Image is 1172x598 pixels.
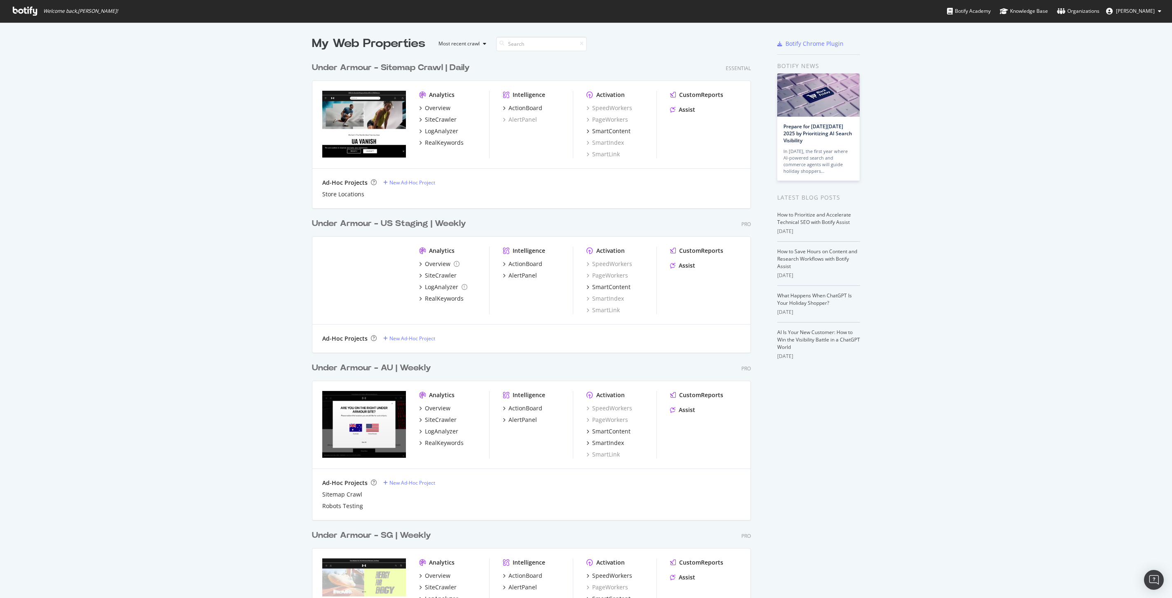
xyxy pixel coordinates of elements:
a: New Ad-Hoc Project [383,479,435,486]
div: LogAnalyzer [425,127,458,135]
div: Latest Blog Posts [777,193,860,202]
div: In [DATE], the first year where AI-powered search and commerce agents will guide holiday shoppers… [783,148,853,174]
div: Assist [679,261,695,270]
div: Assist [679,406,695,414]
a: SiteCrawler [419,583,457,591]
a: PageWorkers [586,271,628,280]
a: SpeedWorkers [586,572,632,580]
a: LogAnalyzer [419,283,467,291]
div: Activation [596,91,625,99]
a: SmartLink [586,150,620,158]
div: SmartIndex [592,439,624,447]
a: Assist [670,573,695,582]
a: Store Locations [322,190,364,198]
div: CustomReports [679,558,723,567]
div: Botify news [777,61,860,71]
div: Organizations [1057,7,1099,15]
div: SmartContent [592,427,631,436]
div: ActionBoard [509,260,542,268]
div: Analytics [429,247,455,255]
img: underarmour.com.au [322,391,406,458]
div: Under Armour - AU | Weekly [312,362,431,374]
div: AlertPanel [509,416,537,424]
div: ActionBoard [509,404,542,412]
div: New Ad-Hoc Project [389,335,435,342]
a: Prepare for [DATE][DATE] 2025 by Prioritizing AI Search Visibility [783,123,852,144]
div: Botify Academy [947,7,991,15]
div: SiteCrawler [425,416,457,424]
a: Under Armour - SG | Weekly [312,530,434,541]
div: Overview [425,572,450,580]
div: SiteCrawler [425,271,457,280]
a: Robots Testing [322,502,363,510]
a: SiteCrawler [419,416,457,424]
div: Pro [741,532,751,539]
a: SmartContent [586,283,631,291]
a: SmartIndex [586,139,624,147]
div: PageWorkers [586,416,628,424]
a: Overview [419,260,459,268]
div: Pro [741,365,751,372]
div: Under Armour - US Staging | Weekly [312,218,466,230]
div: SmartLink [586,306,620,314]
a: New Ad-Hoc Project [383,179,435,186]
a: CustomReports [670,91,723,99]
input: Search [496,37,587,51]
div: Intelligence [513,391,545,399]
div: SmartContent [592,127,631,135]
a: AlertPanel [503,416,537,424]
a: SmartContent [586,427,631,436]
a: What Happens When ChatGPT Is Your Holiday Shopper? [777,292,852,306]
a: RealKeywords [419,439,464,447]
a: ActionBoard [503,104,542,112]
div: SpeedWorkers [592,572,632,580]
div: Under Armour - SG | Weekly [312,530,431,541]
div: Intelligence [513,247,545,255]
a: Under Armour - AU | Weekly [312,362,434,374]
a: PageWorkers [586,583,628,591]
div: Knowledge Base [1000,7,1048,15]
a: CustomReports [670,247,723,255]
div: Overview [425,104,450,112]
div: AlertPanel [503,115,537,124]
a: How to Prioritize and Accelerate Technical SEO with Botify Assist [777,211,851,226]
div: [DATE] [777,308,860,316]
a: RealKeywords [419,139,464,147]
a: Assist [670,106,695,114]
a: SpeedWorkers [586,260,632,268]
div: ActionBoard [509,572,542,580]
a: Under Armour - Sitemap Crawl | Daily [312,62,473,74]
div: SiteCrawler [425,583,457,591]
a: SiteCrawler [419,271,457,280]
a: CustomReports [670,558,723,567]
div: Essential [726,65,751,72]
a: ActionBoard [503,404,542,412]
a: SmartIndex [586,294,624,303]
a: RealKeywords [419,294,464,303]
div: Under Armour - Sitemap Crawl | Daily [312,62,470,74]
span: Welcome back, [PERSON_NAME] ! [43,8,118,14]
div: SiteCrawler [425,115,457,124]
div: Ad-Hoc Projects [322,479,368,487]
div: Activation [596,391,625,399]
a: LogAnalyzer [419,427,458,436]
a: Overview [419,104,450,112]
div: Overview [425,404,450,412]
div: My Web Properties [312,35,425,52]
a: SmartContent [586,127,631,135]
a: Under Armour - US Staging | Weekly [312,218,469,230]
div: [DATE] [777,272,860,279]
a: SiteCrawler [419,115,457,124]
div: [DATE] [777,353,860,360]
div: Overview [425,260,450,268]
div: SpeedWorkers [586,104,632,112]
a: SmartLink [586,450,620,459]
a: PageWorkers [586,115,628,124]
div: LogAnalyzer [425,427,458,436]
